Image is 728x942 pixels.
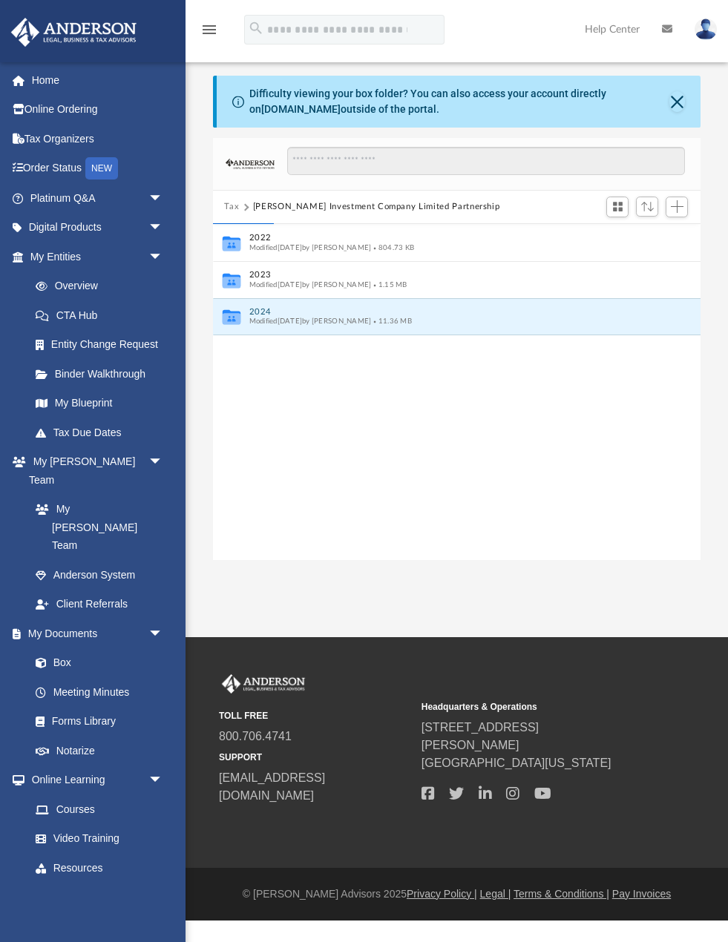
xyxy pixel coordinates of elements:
[371,280,407,288] span: 1.15 MB
[21,736,178,765] a: Notarize
[21,389,178,418] a: My Blueprint
[21,330,186,360] a: Entity Change Request
[148,213,178,243] span: arrow_drop_down
[253,200,500,214] button: [PERSON_NAME] Investment Company Limited Partnership
[148,765,178,796] span: arrow_drop_down
[606,197,629,217] button: Switch to Grid View
[249,233,645,243] button: 2022
[21,853,178,883] a: Resources
[480,888,511,900] a: Legal |
[10,213,186,243] a: Digital Productsarrow_drop_down
[219,771,325,802] a: [EMAIL_ADDRESS][DOMAIN_NAME]
[422,757,611,769] a: [GEOGRAPHIC_DATA][US_STATE]
[371,317,412,325] span: 11.36 MB
[666,197,688,217] button: Add
[261,103,341,115] a: [DOMAIN_NAME]
[21,271,186,301] a: Overview
[21,648,171,678] a: Box
[287,147,684,175] input: Search files and folders
[10,183,186,213] a: Platinum Q&Aarrow_drop_down
[248,20,264,36] i: search
[422,721,539,751] a: [STREET_ADDRESS][PERSON_NAME]
[249,317,371,325] span: Modified [DATE] by [PERSON_NAME]
[21,590,178,619] a: Client Referrals
[219,674,308,694] img: Anderson Advisors Platinum Portal
[249,307,645,317] button: 2024
[148,183,178,214] span: arrow_drop_down
[224,200,239,214] button: Tax
[200,28,218,39] a: menu
[21,677,178,707] a: Meeting Minutes
[636,197,658,217] button: Sort
[219,751,411,764] small: SUPPORT
[249,86,669,117] div: Difficulty viewing your box folder? You can also access your account directly on outside of the p...
[7,18,141,47] img: Anderson Advisors Platinum Portal
[10,95,186,125] a: Online Ordering
[371,243,414,251] span: 804.73 KB
[10,124,186,154] a: Tax Organizers
[422,700,614,714] small: Headquarters & Operations
[249,243,371,251] span: Modified [DATE] by [PERSON_NAME]
[186,886,728,902] div: © [PERSON_NAME] Advisors 2025
[695,19,717,40] img: User Pic
[21,707,171,737] a: Forms Library
[10,65,186,95] a: Home
[85,157,118,179] div: NEW
[10,619,178,648] a: My Documentsarrow_drop_down
[200,21,218,39] i: menu
[407,888,477,900] a: Privacy Policy |
[219,709,411,722] small: TOLL FREE
[21,418,186,447] a: Tax Due Dates
[219,730,292,742] a: 800.706.4741
[669,91,685,112] button: Close
[21,300,186,330] a: CTA Hub
[249,280,371,288] span: Modified [DATE] by [PERSON_NAME]
[148,883,178,913] span: arrow_drop_down
[10,242,186,271] a: My Entitiesarrow_drop_down
[10,447,178,495] a: My [PERSON_NAME] Teamarrow_drop_down
[148,619,178,649] span: arrow_drop_down
[21,359,186,389] a: Binder Walkthrough
[10,154,186,184] a: Order StatusNEW
[249,270,645,280] button: 2023
[21,560,178,590] a: Anderson System
[213,224,701,561] div: grid
[21,495,171,561] a: My [PERSON_NAME] Team
[21,824,171,854] a: Video Training
[148,242,178,272] span: arrow_drop_down
[514,888,609,900] a: Terms & Conditions |
[21,794,178,824] a: Courses
[148,447,178,478] span: arrow_drop_down
[10,765,178,795] a: Online Learningarrow_drop_down
[10,883,186,912] a: Billingarrow_drop_down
